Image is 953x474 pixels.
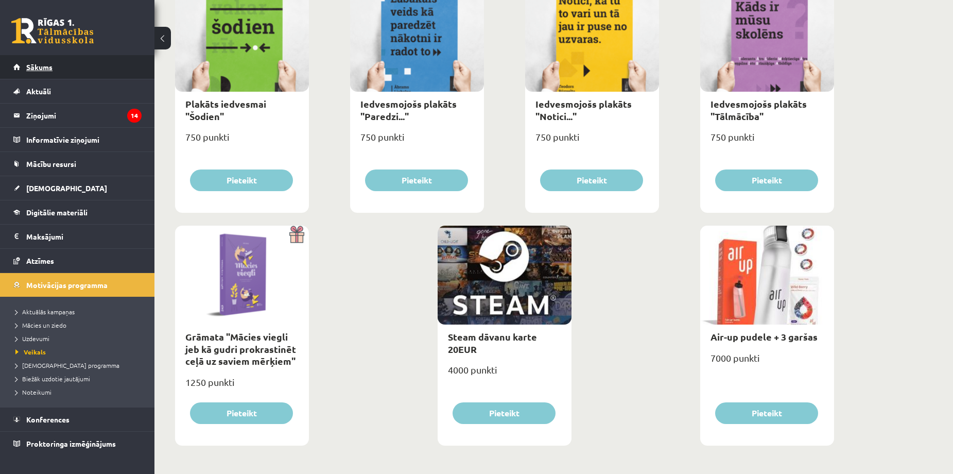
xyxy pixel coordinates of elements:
[13,273,142,297] a: Motivācijas programma
[26,208,88,217] span: Digitālie materiāli
[715,402,818,424] button: Pieteikt
[127,109,142,123] i: 14
[540,170,643,191] button: Pieteikt
[15,321,66,329] span: Mācies un ziedo
[13,104,142,127] a: Ziņojumi14
[438,361,571,387] div: 4000 punkti
[13,249,142,273] a: Atzīmes
[13,152,142,176] a: Mācību resursi
[13,55,142,79] a: Sākums
[15,374,144,383] a: Biežāk uzdotie jautājumi
[26,159,76,168] span: Mācību resursi
[11,18,94,44] a: Rīgas 1. Tālmācības vidusskola
[365,170,468,191] button: Pieteikt
[26,183,107,193] span: [DEMOGRAPHIC_DATA]
[350,128,484,154] div: 750 punkti
[453,402,556,424] button: Pieteikt
[448,331,537,354] a: Steam dāvanu karte 20EUR
[700,349,834,375] div: 7000 punkti
[711,331,818,343] a: Air-up pudele + 3 garšas
[26,439,116,448] span: Proktoringa izmēģinājums
[15,334,144,343] a: Uzdevumi
[26,87,51,96] span: Aktuāli
[525,128,659,154] div: 750 punkti
[15,387,144,397] a: Noteikumi
[13,408,142,431] a: Konferences
[175,128,309,154] div: 750 punkti
[13,432,142,455] a: Proktoringa izmēģinājums
[15,388,51,396] span: Noteikumi
[15,375,90,383] span: Biežāk uzdotie jautājumi
[535,98,632,122] a: Iedvesmojošs plakāts "Notici..."
[700,128,834,154] div: 750 punkti
[13,200,142,224] a: Digitālie materiāli
[26,415,70,424] span: Konferences
[15,320,144,330] a: Mācies un ziedo
[15,334,49,343] span: Uzdevumi
[175,374,309,399] div: 1250 punkti
[26,256,54,265] span: Atzīmes
[15,308,75,316] span: Aktuālās kampaņas
[13,225,142,248] a: Maksājumi
[13,176,142,200] a: [DEMOGRAPHIC_DATA]
[13,128,142,151] a: Informatīvie ziņojumi
[15,347,144,357] a: Veikals
[15,307,144,316] a: Aktuālās kampaņas
[185,98,266,122] a: Plakāts iedvesmai "Šodien"
[360,98,457,122] a: Iedvesmojošs plakāts "Paredzi..."
[185,331,296,367] a: Grāmata "Mācies viegli jeb kā gudri prokrastinēt ceļā uz saviem mērķiem"
[13,79,142,103] a: Aktuāli
[15,361,144,370] a: [DEMOGRAPHIC_DATA] programma
[711,98,807,122] a: Iedvesmojošs plakāts "Tālmācība"
[26,128,142,151] legend: Informatīvie ziņojumi
[26,225,142,248] legend: Maksājumi
[286,226,309,243] img: Dāvana ar pārsteigumu
[15,361,119,369] span: [DEMOGRAPHIC_DATA] programma
[26,104,142,127] legend: Ziņojumi
[190,170,293,191] button: Pieteikt
[26,62,53,72] span: Sākums
[190,402,293,424] button: Pieteikt
[15,348,46,356] span: Veikals
[26,280,108,290] span: Motivācijas programma
[715,170,818,191] button: Pieteikt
